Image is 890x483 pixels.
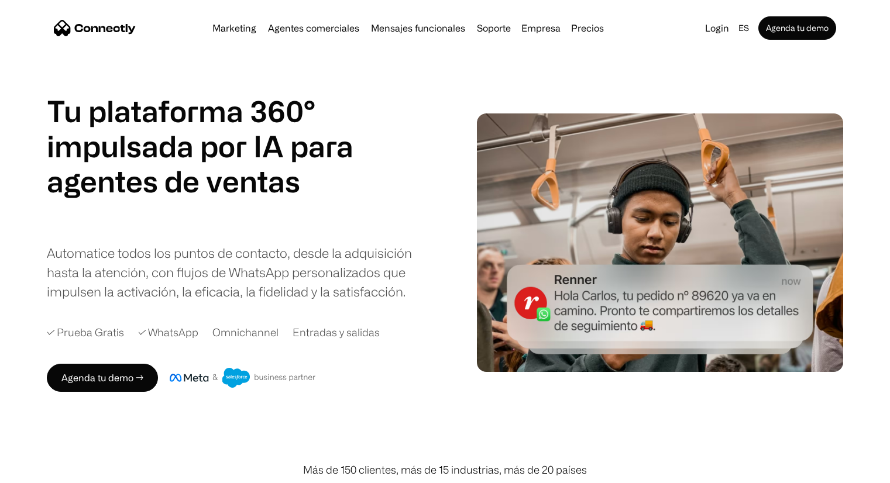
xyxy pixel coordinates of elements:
div: carousel [47,164,316,234]
div: Automatice todos los puntos de contacto, desde la adquisición hasta la atención, con flujos de Wh... [47,243,415,301]
img: Insignia de socio comercial de Meta y Salesforce. [170,368,316,388]
h1: agentes de ventas [47,164,316,199]
a: Agenda tu demo [758,16,836,40]
h1: Tu plataforma 360° impulsada por IA para [47,94,353,164]
a: Agentes comerciales [263,23,364,33]
div: Omnichannel [212,325,279,340]
ul: Language list [23,463,70,479]
div: Entradas y salidas [293,325,380,340]
a: Login [700,20,734,36]
a: Soporte [472,23,516,33]
a: Marketing [208,23,261,33]
div: Empresa [521,20,561,36]
div: Más de 150 clientes, más de 15 industrias, más de 20 países [303,462,587,478]
aside: Language selected: Español [12,461,70,479]
a: Agenda tu demo → [47,364,158,392]
div: ✓ Prueba Gratis [47,325,124,340]
div: 1 of 4 [47,164,316,199]
a: home [54,19,136,37]
div: es [738,20,749,36]
div: ✓ WhatsApp [138,325,198,340]
a: Mensajes funcionales [366,23,470,33]
div: es [734,20,756,36]
a: Precios [566,23,609,33]
div: Empresa [518,20,564,36]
